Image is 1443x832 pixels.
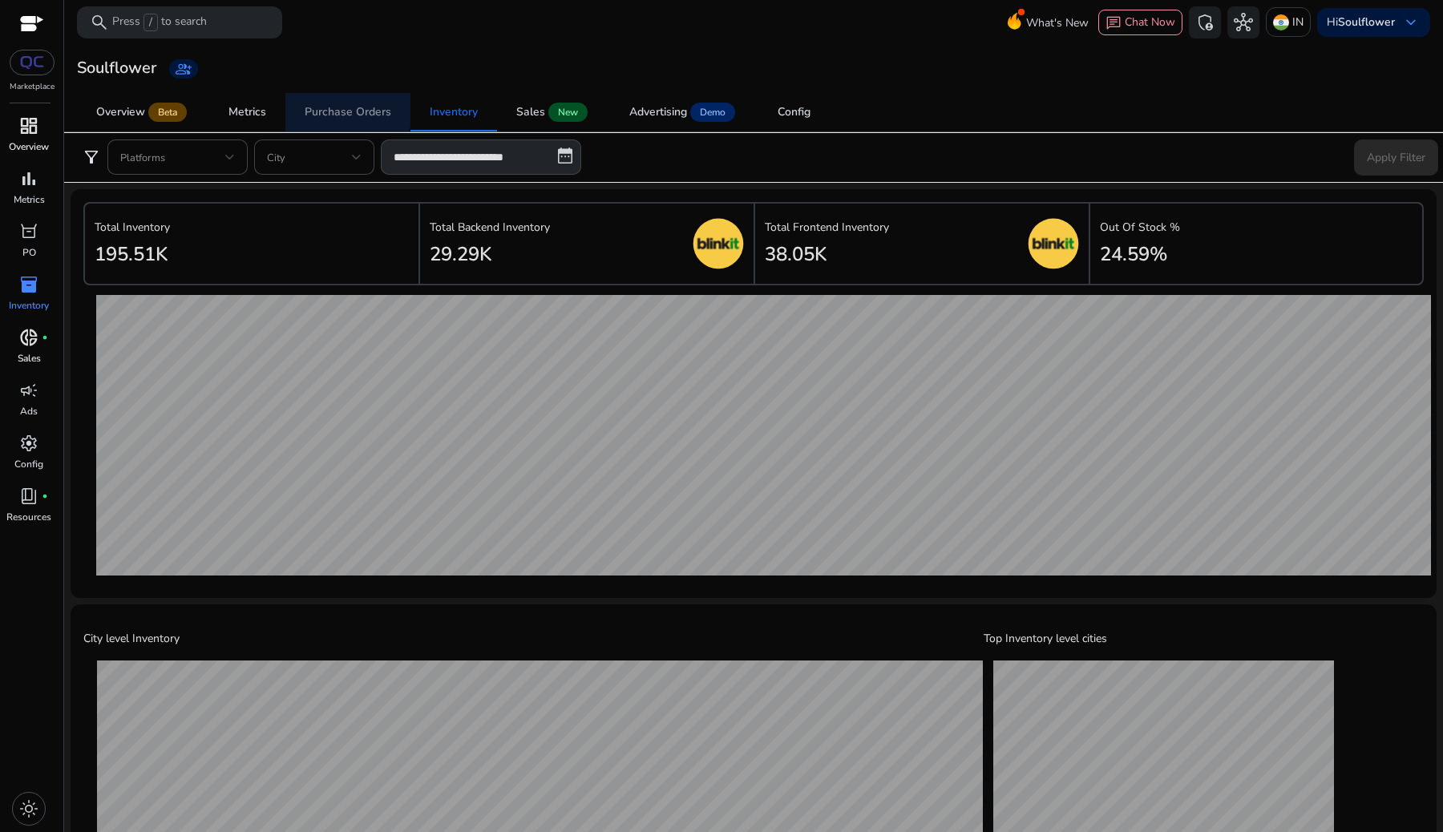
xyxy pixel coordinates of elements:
[1026,9,1089,37] span: What's New
[95,243,168,266] h2: 195.51K
[19,487,38,506] span: book_4
[430,219,550,236] p: Total Backend Inventory
[42,334,48,341] span: fiber_manual_record
[1227,6,1259,38] button: hub
[143,14,158,31] span: /
[629,107,687,118] div: Advertising
[9,139,49,154] p: Overview
[1100,243,1167,266] h2: 24.59%
[42,493,48,499] span: fiber_manual_record
[19,169,38,188] span: bar_chart
[548,103,588,122] span: New
[14,192,45,207] p: Metrics
[1105,15,1122,31] span: chat
[148,103,187,122] span: Beta
[430,107,478,118] div: Inventory
[765,219,889,236] p: Total Frontend Inventory
[984,630,1424,647] p: Top Inventory level cities
[112,14,207,31] p: Press to search
[20,404,38,418] p: Ads
[77,59,156,78] h3: Soulflower
[1292,8,1304,36] p: IN
[1195,13,1215,32] span: admin_panel_settings
[19,222,38,241] span: orders
[305,107,391,118] div: Purchase Orders
[176,61,192,77] span: group_add
[765,243,827,266] h2: 38.05K
[1098,10,1182,35] button: chatChat Now
[95,219,170,236] p: Total Inventory
[1401,13,1421,32] span: keyboard_arrow_down
[19,275,38,294] span: inventory_2
[690,103,735,122] span: Demo
[14,457,43,471] p: Config
[22,245,36,260] p: PO
[1125,14,1175,30] span: Chat Now
[19,116,38,135] span: dashboard
[18,56,46,69] img: QC-logo.svg
[1234,13,1253,32] span: hub
[19,328,38,347] span: donut_small
[778,107,810,118] div: Config
[1273,14,1289,30] img: in.svg
[228,107,266,118] div: Metrics
[19,799,38,818] span: light_mode
[18,351,41,366] p: Sales
[96,107,145,118] div: Overview
[9,298,49,313] p: Inventory
[82,147,101,167] span: filter_alt
[83,630,977,647] p: City level Inventory
[430,243,491,266] h2: 29.29K
[516,107,545,118] div: Sales
[10,81,55,93] p: Marketplace
[1189,6,1221,38] button: admin_panel_settings
[6,510,51,524] p: Resources
[90,13,109,32] span: search
[169,59,198,79] a: group_add
[1338,14,1395,30] b: Soulflower
[19,381,38,400] span: campaign
[19,434,38,453] span: settings
[1327,17,1395,28] p: Hi
[1100,219,1180,236] p: Out Of Stock %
